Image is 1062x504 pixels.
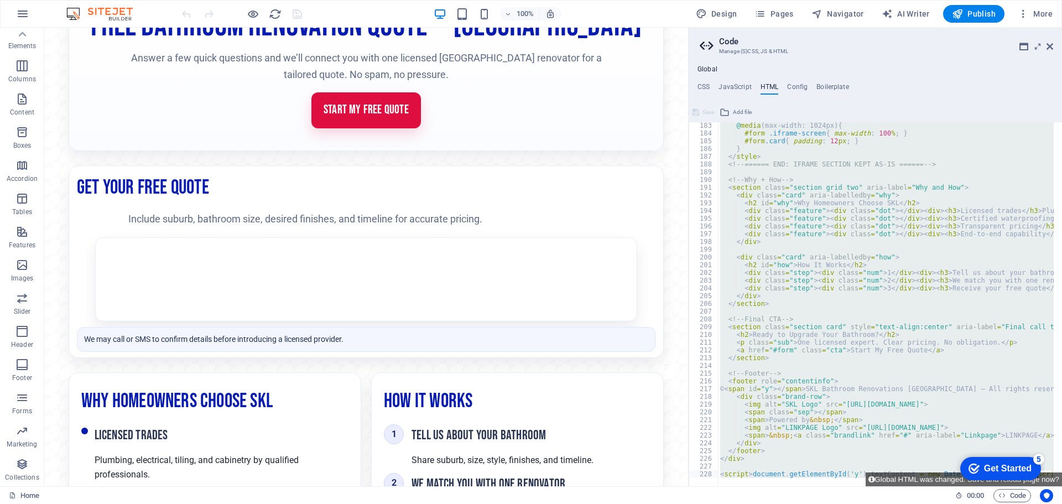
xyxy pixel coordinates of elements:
div: 225 [689,447,719,455]
h2: How It Works [340,357,607,390]
span: Pages [754,8,793,19]
p: Boxes [13,141,32,150]
div: Quote request form [51,210,593,294]
h3: Tell us about your bathroom [367,397,549,419]
div: 218 [689,393,719,401]
span: Navigator [811,8,864,19]
div: 224 [689,439,719,447]
div: 186 [689,145,719,153]
p: Content [10,108,34,117]
p: Answer a few quick questions and we’ll connect you with one licensed [GEOGRAPHIC_DATA] renovator ... [84,22,560,55]
span: Add file [733,106,752,119]
span: Design [696,8,737,19]
div: 200 [689,253,719,261]
div: 208 [689,315,719,323]
h4: HTML [761,83,779,95]
button: Navigator [807,5,868,23]
div: 201 [689,261,719,269]
div: 196 [689,222,719,230]
div: 191 [689,184,719,191]
div: 210 [689,331,719,339]
div: 203 [689,277,719,284]
h3: Licensed trades [50,397,304,419]
h3: We match you with one renovator [367,445,607,467]
p: Marketing [7,440,37,449]
h4: Global [697,65,717,74]
div: 1 [340,397,360,417]
div: 219 [689,401,719,408]
button: Pages [750,5,798,23]
h4: JavaScript [719,83,751,95]
button: Global HTML was changed. Save and reload page now? [866,472,1062,486]
p: Images [11,274,34,283]
div: 194 [689,207,719,215]
p: Collections [5,473,39,482]
button: reload [268,7,282,20]
div: 227 [689,463,719,470]
div: 216 [689,377,719,385]
div: 198 [689,238,719,246]
span: 00 00 [967,489,984,502]
div: 187 [689,153,719,160]
div: 184 [689,129,719,137]
div: Plumbing, electrical, tiling, and cabinetry by qualified professionals. [50,397,304,454]
button: AI Writer [877,5,934,23]
span: : [975,491,976,500]
div: 204 [689,284,719,292]
div: 228 [689,470,719,478]
p: Forms [12,407,32,415]
div: 190 [689,176,719,184]
div: 195 [689,215,719,222]
div: 214 [689,362,719,370]
div: 202 [689,269,719,277]
h6: 100% [517,7,534,20]
div: 213 [689,354,719,362]
button: Publish [943,5,1004,23]
h2: Code [719,37,1053,46]
h3: Manage (S)CSS, JS & HTML [719,46,1031,56]
h4: Config [787,83,808,95]
div: 226 [689,455,719,463]
div: 207 [689,308,719,315]
h2: Why Homeowners Choose SKL [37,357,304,390]
div: 185 [689,137,719,145]
div: 212 [689,346,719,354]
div: 206 [689,300,719,308]
div: 183 [689,122,719,129]
h4: Boilerplate [816,83,849,95]
div: Get Started 5 items remaining, 0% complete [9,6,90,29]
div: 221 [689,416,719,424]
button: Add file [718,106,753,119]
div: 193 [689,199,719,207]
div: 189 [689,168,719,176]
iframe: Bathroom Renovation Quote Form [51,210,592,293]
p: Columns [8,75,36,84]
i: Reload page [269,8,282,20]
div: 192 [689,191,719,199]
p: Include suburb, bathroom size, desired finishes, and timeline for accurate pricing. [84,183,560,200]
p: Footer [12,373,32,382]
button: Design [691,5,742,23]
button: Code [993,489,1031,502]
div: 223 [689,432,719,439]
div: 199 [689,246,719,253]
div: 220 [689,408,719,416]
img: Editor Logo [64,7,147,20]
button: Usercentrics [1040,489,1053,502]
button: 100% [500,7,539,20]
p: Header [11,340,33,349]
p: Features [9,241,35,250]
div: 222 [689,424,719,432]
p: Elements [8,41,37,50]
div: 188 [689,160,719,168]
div: Get Started [33,12,80,22]
span: More [1018,8,1053,19]
div: 205 [689,292,719,300]
i: On resize automatically adjust zoom level to fit chosen device. [545,9,555,19]
span: Code [998,489,1026,502]
a: Click to cancel selection. Double-click to open Pages [9,489,39,502]
span: AI Writer [882,8,930,19]
div: 5 [82,2,93,13]
div: 209 [689,323,719,331]
div: 211 [689,339,719,346]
